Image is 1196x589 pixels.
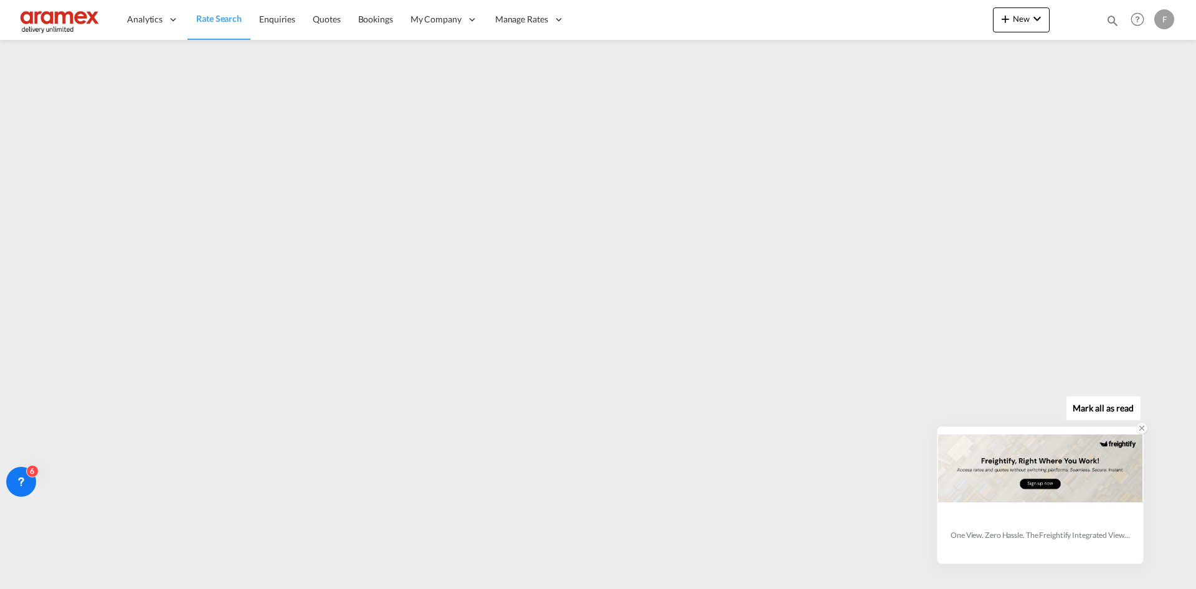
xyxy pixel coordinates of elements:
[1127,9,1154,31] div: Help
[1154,9,1174,29] div: F
[993,7,1050,32] button: icon-plus 400-fgNewicon-chevron-down
[411,13,462,26] span: My Company
[127,13,163,26] span: Analytics
[998,11,1013,26] md-icon: icon-plus 400-fg
[358,14,393,24] span: Bookings
[1106,14,1119,32] div: icon-magnify
[1030,11,1045,26] md-icon: icon-chevron-down
[313,14,340,24] span: Quotes
[1106,14,1119,27] md-icon: icon-magnify
[259,14,295,24] span: Enquiries
[495,13,548,26] span: Manage Rates
[998,14,1045,24] span: New
[19,6,103,34] img: dca169e0c7e311edbe1137055cab269e.png
[1127,9,1148,30] span: Help
[196,13,242,24] span: Rate Search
